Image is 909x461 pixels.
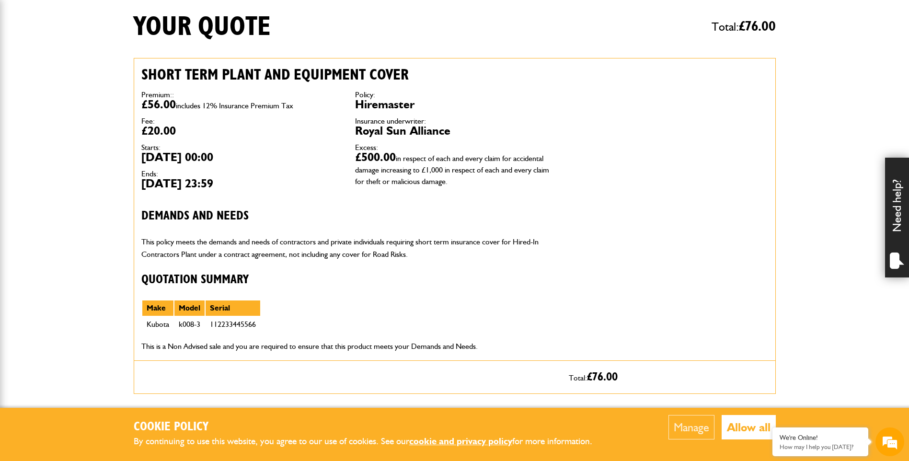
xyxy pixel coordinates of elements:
th: Serial [205,300,261,316]
h2: Cookie Policy [134,420,608,435]
span: 76.00 [592,371,618,383]
em: Start Chat [130,295,174,308]
dd: £20.00 [141,125,341,137]
dd: [DATE] 00:00 [141,151,341,163]
dd: £56.00 [141,99,341,110]
p: How may I help you today? [780,443,861,450]
button: Manage [668,415,714,439]
p: This is a Non Advised sale and you are required to ensure that this product meets your Demands an... [141,340,554,353]
dt: Insurance underwriter: [355,117,554,125]
td: k008-3 [174,316,205,333]
td: Kubota [142,316,174,333]
div: Minimize live chat window [157,5,180,28]
p: Total: [569,368,768,386]
th: Make [142,300,174,316]
dt: Fee: [141,117,341,125]
th: Model [174,300,205,316]
span: 76.00 [745,20,776,34]
button: Allow all [722,415,776,439]
dd: Hiremaster [355,99,554,110]
input: Enter your last name [12,89,175,110]
span: £ [739,20,776,34]
dd: [DATE] 23:59 [141,178,341,189]
a: cookie and privacy policy [409,436,512,447]
h2: Short term plant and equipment cover [141,66,554,84]
p: This policy meets the demands and needs of contractors and private individuals requiring short te... [141,236,554,260]
span: includes 12% Insurance Premium Tax [176,101,293,110]
textarea: Type your message and hit 'Enter' [12,173,175,287]
div: Need help? [885,158,909,277]
input: Enter your phone number [12,145,175,166]
dt: Policy: [355,91,554,99]
dt: Starts: [141,144,341,151]
dt: Ends: [141,170,341,178]
h3: Demands and needs [141,209,554,224]
span: Total: [712,16,776,38]
h1: Your quote [134,11,271,43]
div: Chat with us now [50,54,161,66]
p: By continuing to use this website, you agree to our use of cookies. See our for more information. [134,434,608,449]
h3: Quotation Summary [141,273,554,288]
span: in respect of each and every claim for accidental damage increasing to £1,000 in respect of each ... [355,154,549,186]
td: 112233445566 [205,316,261,333]
dt: Premium:: [141,91,341,99]
dt: Excess: [355,144,554,151]
span: £ [587,371,618,383]
dd: Royal Sun Alliance [355,125,554,137]
dd: £500.00 [355,151,554,186]
div: We're Online! [780,434,861,442]
img: d_20077148190_company_1631870298795_20077148190 [16,53,40,67]
input: Enter your email address [12,117,175,138]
